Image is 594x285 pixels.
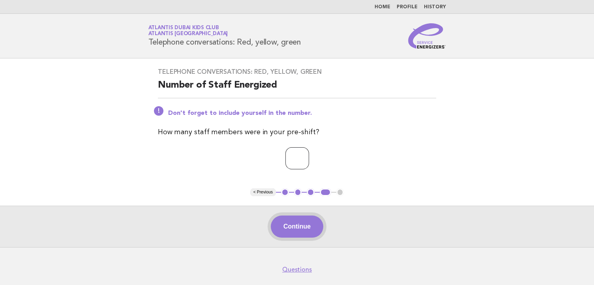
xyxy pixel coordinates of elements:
[282,266,312,274] a: Questions
[408,23,446,49] img: Service Energizers
[148,26,301,46] h1: Telephone conversations: Red, yellow, green
[158,127,436,138] p: How many staff members were in your pre-shift?
[250,188,276,196] button: < Previous
[148,32,228,37] span: Atlantis [GEOGRAPHIC_DATA]
[397,5,418,9] a: Profile
[424,5,446,9] a: History
[168,109,436,117] p: Don't forget to include yourself in the number.
[281,188,289,196] button: 1
[375,5,390,9] a: Home
[158,79,436,98] h2: Number of Staff Energized
[148,25,228,36] a: Atlantis Dubai Kids ClubAtlantis [GEOGRAPHIC_DATA]
[158,68,436,76] h3: Telephone conversations: Red, yellow, green
[320,188,331,196] button: 4
[271,216,323,238] button: Continue
[307,188,315,196] button: 3
[294,188,302,196] button: 2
